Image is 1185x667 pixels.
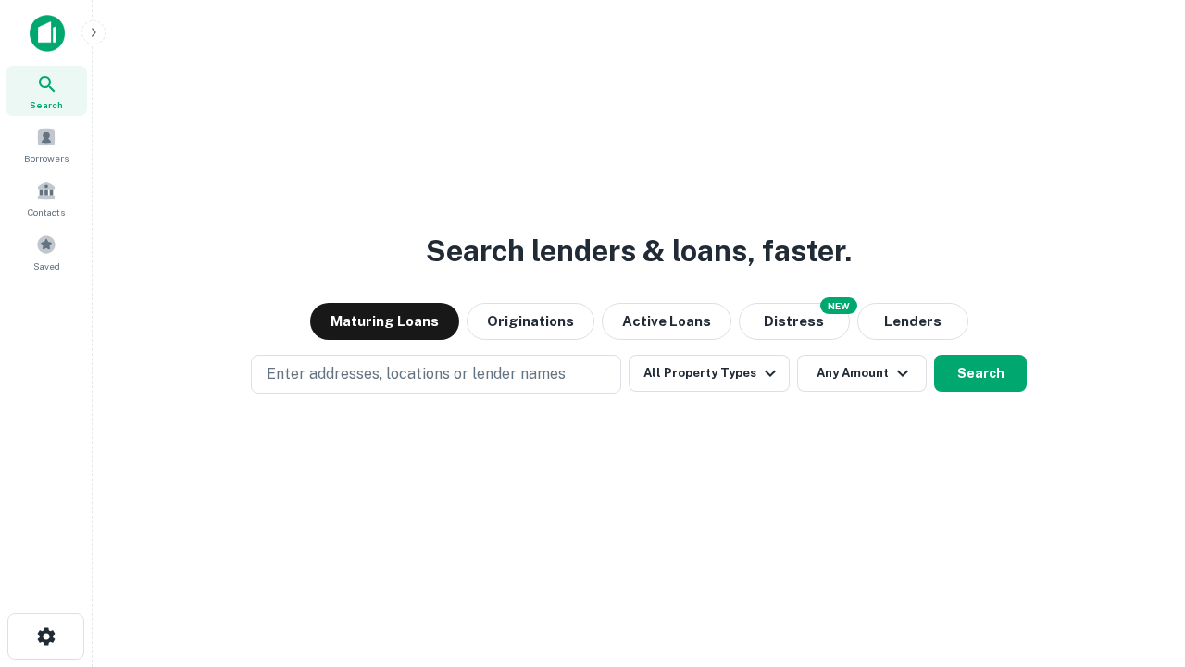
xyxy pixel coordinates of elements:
[467,303,594,340] button: Originations
[6,173,87,223] a: Contacts
[30,97,63,112] span: Search
[30,15,65,52] img: capitalize-icon.png
[426,229,852,273] h3: Search lenders & loans, faster.
[310,303,459,340] button: Maturing Loans
[857,303,968,340] button: Lenders
[24,151,69,166] span: Borrowers
[602,303,731,340] button: Active Loans
[251,355,621,394] button: Enter addresses, locations or lender names
[6,66,87,116] a: Search
[629,355,790,392] button: All Property Types
[6,120,87,170] a: Borrowers
[797,355,927,392] button: Any Amount
[6,227,87,277] a: Saved
[1092,519,1185,608] iframe: Chat Widget
[28,205,65,220] span: Contacts
[934,355,1027,392] button: Search
[820,297,857,314] div: NEW
[267,363,566,385] p: Enter addresses, locations or lender names
[739,303,850,340] button: Search distressed loans with lien and other non-mortgage details.
[33,258,60,273] span: Saved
